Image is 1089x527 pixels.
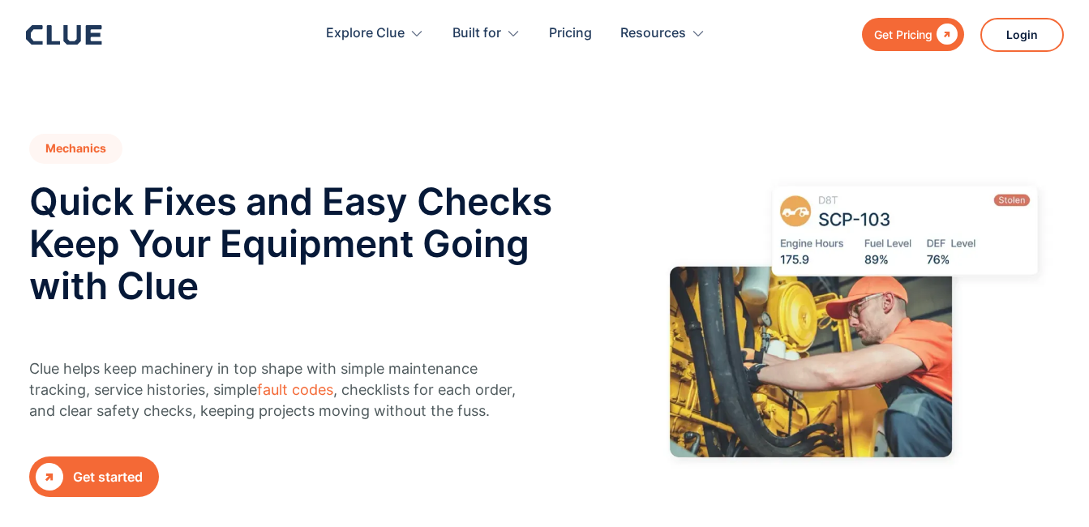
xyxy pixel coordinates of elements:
div: Get started [73,467,143,487]
a: Get Pricing [862,18,964,51]
div: Explore Clue [326,8,424,59]
div:  [36,463,63,491]
div: Resources [620,8,686,59]
a: fault codes [257,381,333,398]
h1: Mechanics [29,134,122,164]
p: Clue helps keep machinery in top shape with simple maintenance tracking, service histories, simpl... [29,358,520,422]
div: Built for [452,8,501,59]
div:  [933,24,958,45]
div: Get Pricing [874,24,933,45]
div: Resources [620,8,705,59]
div: Explore Clue [326,8,405,59]
a: Pricing [549,8,592,59]
a: Login [980,18,1064,52]
h2: Quick Fixes and Easy Checks Keep Your Equipment Going with Clue [29,180,552,306]
img: Image showing mechanics at construction site [647,134,1061,501]
div: Built for [452,8,521,59]
a: Get started [29,456,159,497]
